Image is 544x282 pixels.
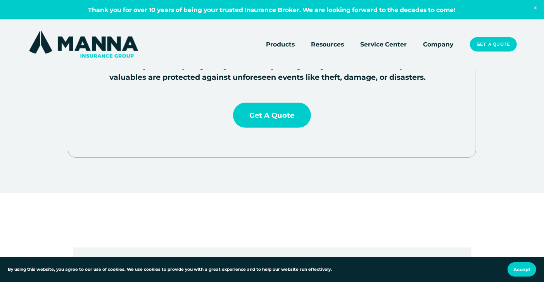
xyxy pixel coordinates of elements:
[27,29,140,59] img: Manna Insurance Group
[311,40,344,49] span: Resources
[361,39,407,50] a: Service Center
[266,39,295,50] a: folder dropdown
[423,39,454,50] a: Company
[233,103,311,128] a: Get a Quote
[109,61,426,82] strong: With us, you're not just getting insurance; you're getting the assurance that your valuables are ...
[109,20,411,53] strong: Whether you're a facility owner looking to protect your business or a renter safeguarding your ch...
[513,267,530,272] span: Accept
[470,37,517,51] a: Get a Quote
[8,266,332,273] p: By using this website, you agree to our use of cookies. We use cookies to provide you with a grea...
[508,262,536,277] button: Accept
[311,39,344,50] a: folder dropdown
[266,40,295,49] span: Products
